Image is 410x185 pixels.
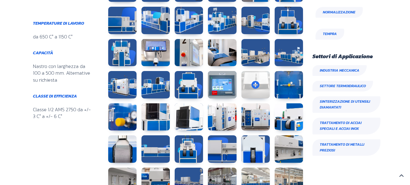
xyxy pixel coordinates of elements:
a: Tempra [316,29,344,39]
p: Classe 1/2 AMS 2750 da +/- 3 C° a +/- 6 C° [33,106,93,120]
span: Tempra [323,31,337,37]
a: Normalizzazione [316,7,363,18]
span: Trattamento di metalli preziosi [312,139,380,156]
h6: Classe di efficienza [33,94,93,98]
div: da 650 C° a 1150 C° [33,33,73,40]
span: Industria Meccanica [312,65,367,76]
h6: Temperature di lavoro [33,21,93,26]
div: Nastro con larghezza da 100 a 500 mm. Alternative su richiesta [33,63,93,83]
h6: Capacità [33,51,93,55]
h5: Settori di Applicazione [312,54,380,59]
span: Trattamento di acciai speciali e acciai inox [312,118,380,134]
span: Normalizzazione [323,9,355,15]
span: Sinterizzazione di utensili diamantati [312,96,380,113]
span: Settore Termoidraulico [312,81,373,91]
